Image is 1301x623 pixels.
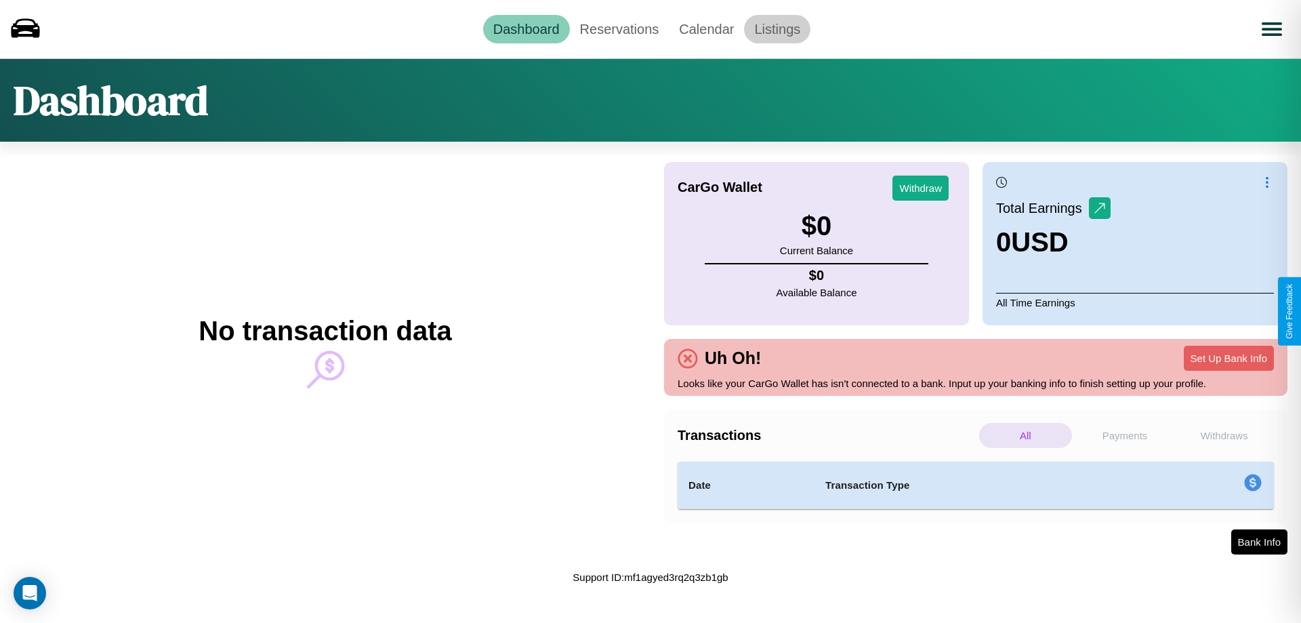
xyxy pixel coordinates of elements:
button: Set Up Bank Info [1184,346,1274,371]
p: Support ID: mf1agyed3rq2q3zb1gb [573,568,728,586]
div: Open Intercom Messenger [14,577,46,609]
p: All Time Earnings [996,293,1274,312]
h3: 0 USD [996,227,1111,258]
a: Listings [744,15,810,43]
a: Reservations [570,15,669,43]
p: Total Earnings [996,196,1089,220]
p: Available Balance [777,283,857,302]
button: Open menu [1253,10,1291,48]
h4: Date [688,477,804,494]
a: Calendar [669,15,744,43]
p: Looks like your CarGo Wallet has isn't connected to a bank. Input up your banking info to finish ... [678,374,1274,393]
h4: Uh Oh! [698,348,768,368]
h4: $ 0 [777,268,857,283]
h3: $ 0 [780,211,853,241]
button: Withdraw [892,176,949,201]
a: Dashboard [483,15,570,43]
h4: CarGo Wallet [678,180,762,195]
p: All [979,423,1072,448]
p: Current Balance [780,241,853,260]
p: Withdraws [1178,423,1271,448]
h2: No transaction data [199,316,451,346]
div: Give Feedback [1285,284,1294,339]
h4: Transactions [678,428,976,443]
h4: Transaction Type [825,477,1133,494]
p: Payments [1079,423,1172,448]
table: simple table [678,462,1274,509]
h1: Dashboard [14,73,208,128]
button: Bank Info [1231,529,1287,555]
